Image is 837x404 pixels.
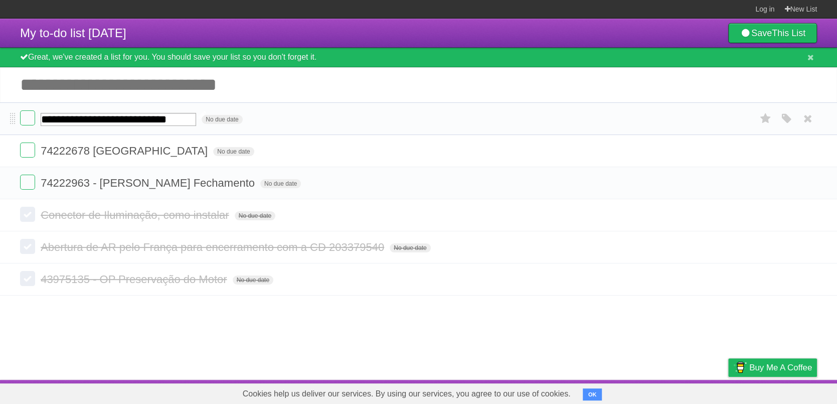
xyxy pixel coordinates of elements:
[20,143,35,158] label: Done
[20,271,35,286] label: Done
[235,211,275,220] span: No due date
[756,110,775,127] label: Star task
[260,179,301,188] span: No due date
[213,147,254,156] span: No due date
[41,177,257,189] span: 74222963 - [PERSON_NAME] Fechamento
[628,382,668,401] a: Developers
[20,239,35,254] label: Done
[728,358,817,377] a: Buy me a coffee
[715,382,741,401] a: Privacy
[41,145,210,157] span: 74222678 [GEOGRAPHIC_DATA]
[583,388,602,400] button: OK
[390,243,430,252] span: No due date
[595,382,616,401] a: About
[20,207,35,222] label: Done
[733,359,747,376] img: Buy me a coffee
[20,26,126,40] span: My to-do list [DATE]
[233,276,273,285] span: No due date
[681,382,703,401] a: Terms
[728,23,817,43] a: SaveThis List
[20,110,35,125] label: Done
[754,382,817,401] a: Suggest a feature
[41,209,231,221] span: Conector de Iluminação, como instalar
[772,28,805,38] b: This List
[749,359,812,376] span: Buy me a coffee
[41,241,387,253] span: Abertura de AR pelo França para encerramento com a CD 203379540
[20,175,35,190] label: Done
[202,115,242,124] span: No due date
[233,384,581,404] span: Cookies help us deliver our services. By using our services, you agree to our use of cookies.
[41,273,229,286] span: 43975135 - OP Preservação do Motor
